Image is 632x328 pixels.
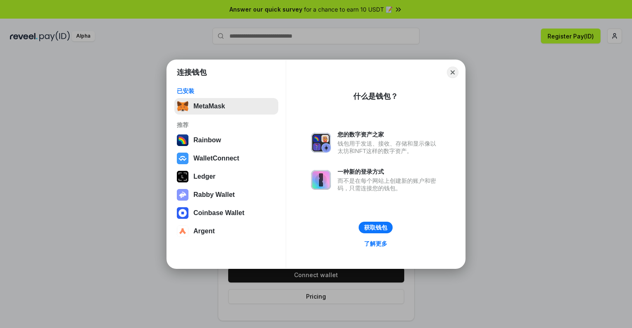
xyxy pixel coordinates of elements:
button: Coinbase Wallet [174,205,278,221]
div: Ledger [193,173,215,180]
div: 您的数字资产之家 [338,131,440,138]
button: WalletConnect [174,150,278,167]
div: 已安装 [177,87,276,95]
div: 钱包用于发送、接收、存储和显示像以太坊和NFT这样的数字资产。 [338,140,440,155]
img: svg+xml,%3Csvg%20width%3D%2228%22%20height%3D%2228%22%20viewBox%3D%220%200%2028%2028%22%20fill%3D... [177,207,188,219]
div: 推荐 [177,121,276,129]
div: 什么是钱包？ [353,91,398,101]
button: 获取钱包 [359,222,393,233]
button: Close [447,67,458,78]
img: svg+xml,%3Csvg%20width%3D%22120%22%20height%3D%22120%22%20viewBox%3D%220%200%20120%20120%22%20fil... [177,134,188,146]
h1: 连接钱包 [177,67,207,77]
img: svg+xml,%3Csvg%20width%3D%2228%22%20height%3D%2228%22%20viewBox%3D%220%200%2028%2028%22%20fill%3D... [177,153,188,164]
button: MetaMask [174,98,278,115]
button: Argent [174,223,278,239]
a: 了解更多 [359,238,392,249]
img: svg+xml,%3Csvg%20xmlns%3D%22http%3A%2F%2Fwww.w3.org%2F2000%2Fsvg%22%20fill%3D%22none%22%20viewBox... [311,133,331,153]
div: Coinbase Wallet [193,209,244,217]
div: 了解更多 [364,240,387,247]
img: svg+xml,%3Csvg%20width%3D%2228%22%20height%3D%2228%22%20viewBox%3D%220%200%2028%2028%22%20fill%3D... [177,225,188,237]
button: Rainbow [174,132,278,148]
div: Argent [193,227,215,235]
div: 而不是在每个网站上创建新的账户和密码，只需连接您的钱包。 [338,177,440,192]
img: svg+xml,%3Csvg%20fill%3D%22none%22%20height%3D%2233%22%20viewBox%3D%220%200%2035%2033%22%20width%... [177,101,188,112]
div: 获取钱包 [364,224,387,231]
button: Rabby Wallet [174,187,278,203]
button: Ledger [174,168,278,185]
div: Rabby Wallet [193,191,235,199]
img: svg+xml,%3Csvg%20xmlns%3D%22http%3A%2F%2Fwww.w3.org%2F2000%2Fsvg%22%20fill%3D%22none%22%20viewBox... [177,189,188,201]
div: MetaMask [193,103,225,110]
div: 一种新的登录方式 [338,168,440,175]
img: svg+xml,%3Csvg%20xmlns%3D%22http%3A%2F%2Fwww.w3.org%2F2000%2Fsvg%22%20width%3D%2228%22%20height%3... [177,171,188,182]
img: svg+xml,%3Csvg%20xmlns%3D%22http%3A%2F%2Fwww.w3.org%2F2000%2Fsvg%22%20fill%3D%22none%22%20viewBox... [311,170,331,190]
div: Rainbow [193,136,221,144]
div: WalletConnect [193,155,239,162]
